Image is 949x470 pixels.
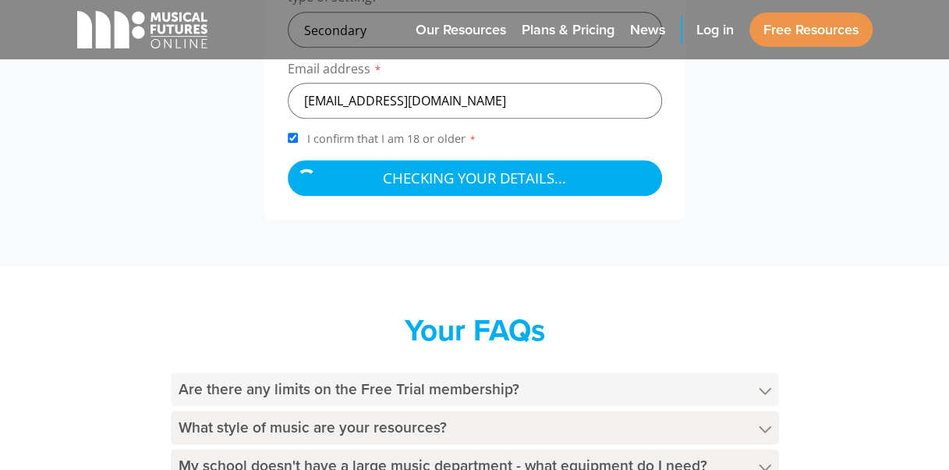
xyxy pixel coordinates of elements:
span: Log in [696,21,734,40]
a: Free Resources [749,12,873,47]
span: I confirm that I am 18 or older [304,131,480,146]
h4: What style of music are your resources? [171,411,779,444]
input: I confirm that I am 18 or older* [288,133,298,143]
span: News [630,21,665,40]
h4: Are there any limits on the Free Trial membership? [171,372,779,406]
span: Our Resources [416,21,506,40]
label: Email address [288,60,662,83]
span: Plans & Pricing [522,21,614,40]
h2: Your FAQs [171,313,779,349]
